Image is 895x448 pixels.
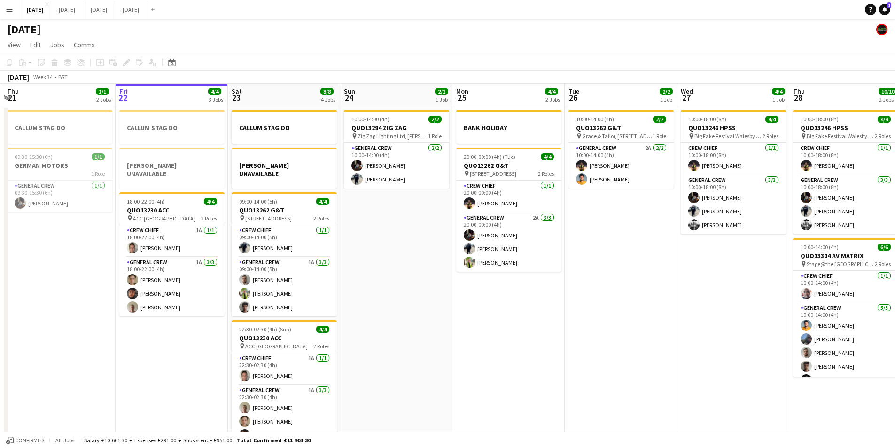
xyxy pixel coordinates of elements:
a: View [4,39,24,51]
span: All jobs [54,437,76,444]
button: [DATE] [51,0,83,19]
button: Confirmed [5,435,46,446]
a: Jobs [47,39,68,51]
app-user-avatar: KONNECT HQ [876,24,887,35]
button: [DATE] [83,0,115,19]
h1: [DATE] [8,23,41,37]
span: View [8,40,21,49]
a: Edit [26,39,45,51]
span: Comms [74,40,95,49]
span: Edit [30,40,41,49]
a: 1 [879,4,890,15]
div: [DATE] [8,72,29,82]
span: Total Confirmed £11 903.30 [237,437,311,444]
button: [DATE] [115,0,147,19]
div: Salary £10 661.30 + Expenses £291.00 + Subsistence £951.00 = [84,437,311,444]
div: BST [58,73,68,80]
button: [DATE] [19,0,51,19]
a: Comms [70,39,99,51]
span: 1 [887,2,891,8]
span: Confirmed [15,437,44,444]
span: Week 34 [31,73,54,80]
span: Jobs [50,40,64,49]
